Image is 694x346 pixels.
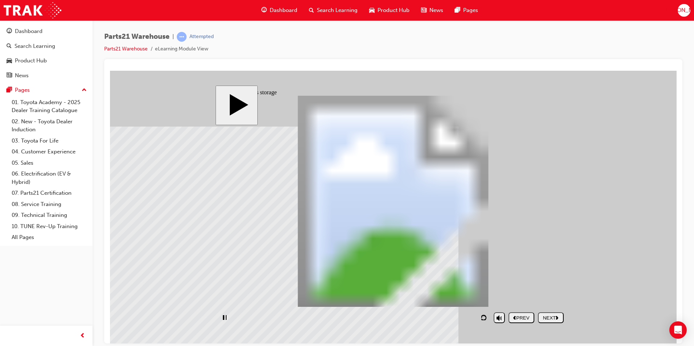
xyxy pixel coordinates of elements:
a: 09. Technical Training [9,210,90,221]
button: Pages [3,83,90,97]
a: Dashboard [3,25,90,38]
button: Start [106,15,148,54]
div: Attempted [189,33,214,40]
div: Open Intercom Messenger [669,321,687,339]
span: guage-icon [7,28,12,35]
span: car-icon [369,6,375,15]
span: Product Hub [377,6,409,15]
a: 01. Toyota Academy - 2025 Dealer Training Catalogue [9,97,90,116]
a: 04. Customer Experience [9,146,90,157]
span: car-icon [7,58,12,64]
span: Parts21 Warehouse [104,33,170,41]
span: up-icon [82,86,87,95]
li: eLearning Module View [155,45,208,53]
a: All Pages [9,232,90,243]
button: [PERSON_NAME] [678,4,690,17]
a: search-iconSearch Learning [303,3,363,18]
a: pages-iconPages [449,3,484,18]
span: Search Learning [317,6,358,15]
a: car-iconProduct Hub [363,3,415,18]
a: news-iconNews [415,3,449,18]
a: News [3,69,90,82]
button: DashboardSearch LearningProduct HubNews [3,23,90,83]
span: guage-icon [261,6,267,15]
span: search-icon [7,43,12,50]
a: 06. Electrification (EV & Hybrid) [9,168,90,188]
div: News [15,71,29,80]
span: | [172,33,174,41]
a: 05. Sales [9,157,90,169]
a: 10. TUNE Rev-Up Training [9,221,90,232]
a: 07. Parts21 Certification [9,188,90,199]
span: Dashboard [270,6,297,15]
span: prev-icon [80,331,85,341]
a: 02. New - Toyota Dealer Induction [9,116,90,135]
div: Pages [15,86,30,94]
img: Trak [4,2,61,18]
a: guage-iconDashboard [256,3,303,18]
span: Pages [463,6,478,15]
a: 08. Service Training [9,199,90,210]
span: News [429,6,443,15]
a: Parts21 Warehouse [104,46,148,52]
div: Product Hub [15,57,47,65]
span: news-icon [7,73,12,79]
a: Product Hub [3,54,90,67]
span: learningRecordVerb_ATTEMPT-icon [177,32,187,42]
a: 03. Toyota For Life [9,135,90,147]
div: Search Learning [15,42,55,50]
span: news-icon [421,6,426,15]
div: Dashboard [15,27,42,36]
span: search-icon [309,6,314,15]
span: pages-icon [7,87,12,94]
a: Search Learning [3,40,90,53]
div: Parts21Warehouse Start Course [106,15,461,258]
span: pages-icon [455,6,460,15]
